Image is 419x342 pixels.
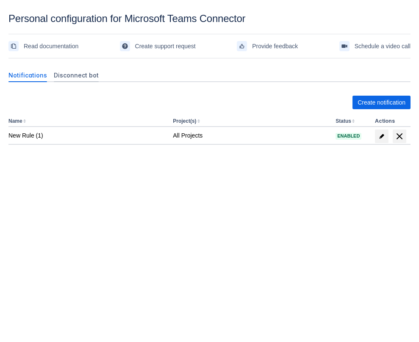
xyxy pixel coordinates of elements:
[355,39,411,53] span: Schedule a video call
[352,96,411,109] button: Create notification
[341,43,348,50] span: videoCall
[24,39,78,53] span: Read documentation
[10,43,17,50] span: documentation
[135,39,196,53] span: Create support request
[372,116,411,127] th: Actions
[8,39,78,53] a: Read documentation
[358,96,405,109] span: Create notification
[122,43,128,50] span: support
[378,133,385,140] span: edit
[8,13,411,25] div: Personal configuration for Microsoft Teams Connector
[173,118,196,124] button: Project(s)
[54,71,99,80] span: Disconnect bot
[8,118,22,124] button: Name
[237,39,298,53] a: Provide feedback
[336,134,361,138] span: Enabled
[394,131,405,141] span: delete
[8,131,166,140] div: New Rule (1)
[336,118,351,124] button: Status
[239,43,245,50] span: feedback
[173,131,329,140] div: All Projects
[120,39,196,53] a: Create support request
[8,71,47,80] span: Notifications
[252,39,298,53] span: Provide feedback
[339,39,411,53] a: Schedule a video call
